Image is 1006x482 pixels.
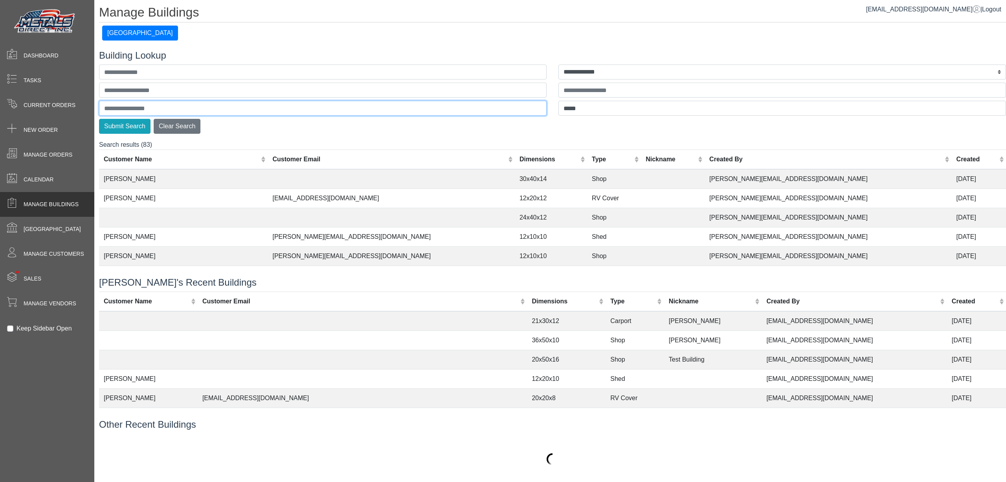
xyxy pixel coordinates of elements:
td: [PERSON_NAME] [99,169,268,189]
td: [PERSON_NAME] [99,408,198,427]
div: Type [592,155,632,164]
span: New Order [24,126,58,134]
div: Customer Name [104,155,259,164]
div: Dimensions [520,155,578,164]
span: Tasks [24,76,41,85]
td: [DATE] [947,350,1006,369]
span: Manage Customers [24,250,84,258]
td: [DATE] [952,169,1006,189]
div: Nickname [646,155,696,164]
h4: [PERSON_NAME]'s Recent Buildings [99,277,1006,288]
td: [PERSON_NAME] [664,311,762,331]
td: [PERSON_NAME] [99,388,198,408]
td: [EMAIL_ADDRESS][DOMAIN_NAME] [198,388,527,408]
a: [EMAIL_ADDRESS][DOMAIN_NAME] [866,6,980,13]
div: Created By [709,155,943,164]
td: [DATE] [952,189,1006,208]
div: Customer Email [202,297,518,306]
h1: Manage Buildings [99,5,1006,22]
td: [PERSON_NAME][EMAIL_ADDRESS][DOMAIN_NAME] [705,266,951,285]
td: Shed [587,227,641,247]
td: 36x50x10 [527,331,606,350]
span: Sales [24,275,41,283]
td: [PERSON_NAME][EMAIL_ADDRESS][DOMAIN_NAME] [705,189,951,208]
button: Clear Search [154,119,200,134]
td: [EMAIL_ADDRESS][DOMAIN_NAME] [762,388,947,408]
td: 30x40x14 [515,169,587,189]
td: Shop [606,350,664,369]
td: 20x20x8 [527,388,606,408]
td: [DATE] [952,208,1006,227]
div: Type [610,297,655,306]
td: [PERSON_NAME][EMAIL_ADDRESS][DOMAIN_NAME] [705,169,951,189]
td: [EMAIL_ADDRESS][DOMAIN_NAME] [762,369,947,388]
td: Shop [587,169,641,189]
td: 24x40x12 [515,208,587,227]
td: [PERSON_NAME] [99,369,198,388]
div: Customer Email [272,155,506,164]
td: [PERSON_NAME][EMAIL_ADDRESS][DOMAIN_NAME] [705,247,951,266]
td: [DATE] [952,266,1006,285]
td: RV Cover [606,388,664,408]
td: Shop [587,208,641,227]
a: [GEOGRAPHIC_DATA] [102,30,178,36]
td: [PERSON_NAME][EMAIL_ADDRESS][DOMAIN_NAME] [268,227,514,247]
td: Shop [587,247,641,266]
h4: Other Recent Buildings [99,419,1006,430]
td: [EMAIL_ADDRESS][DOMAIN_NAME] [762,311,947,331]
td: Carport [587,266,641,285]
span: • [7,259,28,285]
td: [PERSON_NAME][EMAIL_ADDRESS][DOMAIN_NAME] [705,227,951,247]
td: [PERSON_NAME] [99,227,268,247]
span: Calendar [24,175,53,184]
span: Manage Orders [24,151,72,159]
td: 25x30x10 [527,408,606,427]
td: Shop [606,408,664,427]
img: Metals Direct Inc Logo [12,7,79,36]
div: | [866,5,1001,14]
td: 12x20x12 [515,189,587,208]
td: [EMAIL_ADDRESS][DOMAIN_NAME] [762,331,947,350]
td: [DATE] [947,408,1006,427]
td: 12x10x10 [515,227,587,247]
td: [EMAIL_ADDRESS][DOMAIN_NAME] [762,408,947,427]
td: 21x30x12 [527,311,606,331]
td: RV Cover [587,189,641,208]
div: Created [952,297,997,306]
h4: Building Lookup [99,50,1006,61]
td: Carport [606,311,664,331]
label: Keep Sidebar Open [17,324,72,333]
div: Customer Name [104,297,189,306]
div: Nickname [669,297,753,306]
td: [PERSON_NAME][EMAIL_ADDRESS][DOMAIN_NAME] [705,208,951,227]
td: [DATE] [947,311,1006,331]
td: [EMAIL_ADDRESS][DOMAIN_NAME] [762,350,947,369]
button: [GEOGRAPHIC_DATA] [102,26,178,41]
td: [EMAIL_ADDRESS][DOMAIN_NAME] [268,189,514,208]
td: [DATE] [947,369,1006,388]
td: 25x25x10 [515,266,587,285]
td: 12x20x10 [527,369,606,388]
td: Shop [606,331,664,350]
td: [PERSON_NAME] [664,331,762,350]
td: [DATE] [947,388,1006,408]
div: Search results (83) [99,140,1006,268]
td: 12x10x10 [515,247,587,266]
td: [DATE] [952,227,1006,247]
div: Created [956,155,997,164]
span: Manage Buildings [24,200,79,209]
span: Manage Vendors [24,299,76,308]
td: [PERSON_NAME][EMAIL_ADDRESS][DOMAIN_NAME] [268,247,514,266]
td: Test Building [664,350,762,369]
td: [DATE] [947,331,1006,350]
td: [PERSON_NAME] [99,247,268,266]
td: Shed [606,369,664,388]
button: Submit Search [99,119,151,134]
span: Logout [982,6,1001,13]
td: [DATE] [952,247,1006,266]
td: 20x50x16 [527,350,606,369]
span: [GEOGRAPHIC_DATA] [24,225,81,233]
td: [PERSON_NAME] [99,189,268,208]
span: Dashboard [24,52,59,60]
